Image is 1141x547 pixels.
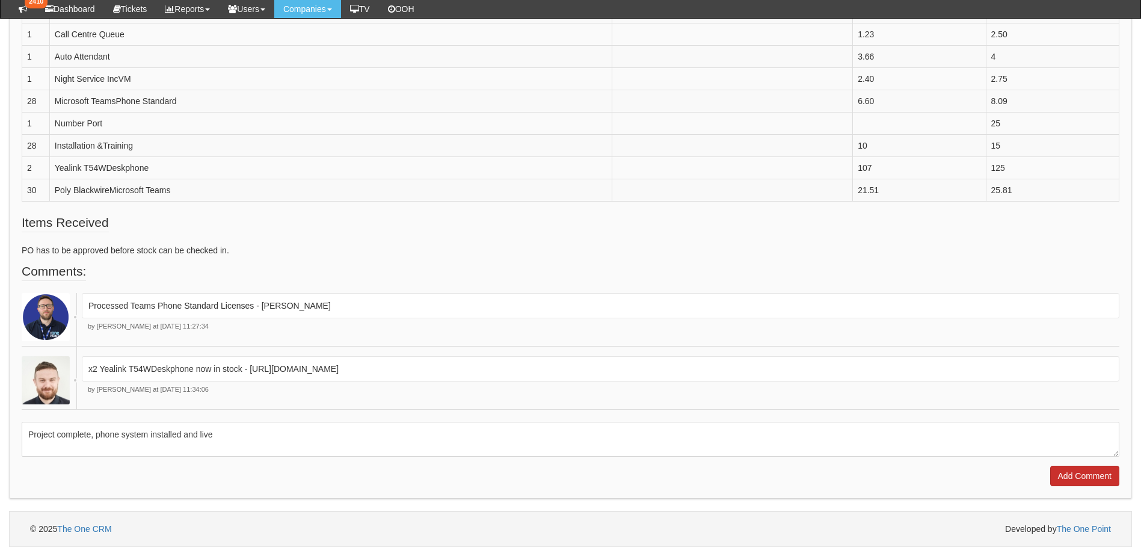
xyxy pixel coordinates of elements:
[853,134,986,156] td: 10
[22,112,50,134] td: 1
[22,45,50,67] td: 1
[49,67,612,90] td: Night Service IncVM
[22,262,86,281] legend: Comments:
[853,23,986,45] td: 1.23
[22,356,70,404] img: Brad Guiness
[49,134,612,156] td: Installation &Training
[22,90,50,112] td: 28
[986,23,1119,45] td: 2.50
[986,179,1119,201] td: 25.81
[1057,524,1111,534] a: The One Point
[986,67,1119,90] td: 2.75
[49,90,612,112] td: Microsoft TeamsPhone Standard
[853,90,986,112] td: 6.60
[853,67,986,90] td: 2.40
[853,179,986,201] td: 21.51
[22,156,50,179] td: 2
[22,214,109,232] legend: Items Received
[22,244,1119,256] p: PO has to be approved before stock can be checked in.
[986,45,1119,67] td: 4
[1005,523,1111,535] span: Developed by
[88,300,1113,312] p: Processed Teams Phone Standard Licenses - [PERSON_NAME]
[49,45,612,67] td: Auto Attendant
[986,90,1119,112] td: 8.09
[22,23,50,45] td: 1
[22,293,70,341] img: Adam Hague
[22,179,50,201] td: 30
[986,156,1119,179] td: 125
[986,112,1119,134] td: 25
[30,524,112,534] span: © 2025
[82,385,1119,395] p: by [PERSON_NAME] at [DATE] 11:34:06
[853,45,986,67] td: 3.66
[22,134,50,156] td: 28
[57,524,111,534] a: The One CRM
[49,156,612,179] td: Yealink T54WDeskphone
[1050,466,1119,486] input: Add Comment
[88,363,1113,375] p: x2 Yealink T54WDeskphone now in stock - [URL][DOMAIN_NAME]
[853,156,986,179] td: 107
[82,322,1119,332] p: by [PERSON_NAME] at [DATE] 11:27:34
[49,23,612,45] td: Call Centre Queue
[49,179,612,201] td: Poly BlackwireMicrosoft Teams
[49,112,612,134] td: Number Port
[986,134,1119,156] td: 15
[22,67,50,90] td: 1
